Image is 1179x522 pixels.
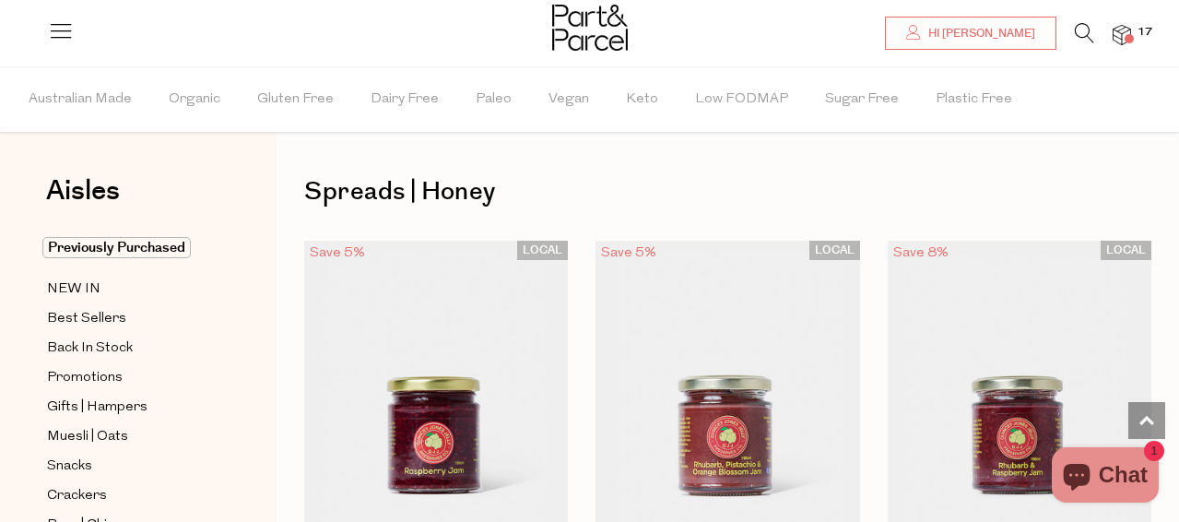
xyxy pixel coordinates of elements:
[548,67,589,132] span: Vegan
[47,337,215,360] a: Back In Stock
[47,455,215,478] a: Snacks
[46,177,120,223] a: Aisles
[47,308,126,330] span: Best Sellers
[476,67,512,132] span: Paleo
[47,485,107,507] span: Crackers
[47,338,133,360] span: Back In Stock
[1046,447,1164,507] inbox-online-store-chat: Shopify online store chat
[1133,24,1157,41] span: 17
[1101,241,1151,260] span: LOCAL
[47,425,215,448] a: Muesli | Oats
[809,241,860,260] span: LOCAL
[47,396,215,419] a: Gifts | Hampers
[626,67,658,132] span: Keto
[46,171,120,211] span: Aisles
[47,237,215,259] a: Previously Purchased
[42,237,191,258] span: Previously Purchased
[47,456,92,478] span: Snacks
[595,241,662,266] div: Save 5%
[552,5,628,51] img: Part&Parcel
[47,278,215,301] a: NEW IN
[936,67,1012,132] span: Plastic Free
[47,367,123,389] span: Promotions
[257,67,334,132] span: Gluten Free
[304,241,371,266] div: Save 5%
[517,241,568,260] span: LOCAL
[371,67,439,132] span: Dairy Free
[695,67,788,132] span: Low FODMAP
[169,67,220,132] span: Organic
[924,26,1035,42] span: Hi [PERSON_NAME]
[888,241,954,266] div: Save 8%
[47,307,215,330] a: Best Sellers
[47,397,147,419] span: Gifts | Hampers
[29,67,132,132] span: Australian Made
[47,426,128,448] span: Muesli | Oats
[1113,25,1131,44] a: 17
[825,67,899,132] span: Sugar Free
[47,366,215,389] a: Promotions
[885,17,1056,50] a: Hi [PERSON_NAME]
[47,279,100,301] span: NEW IN
[304,171,1151,213] h1: Spreads | Honey
[47,484,215,507] a: Crackers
